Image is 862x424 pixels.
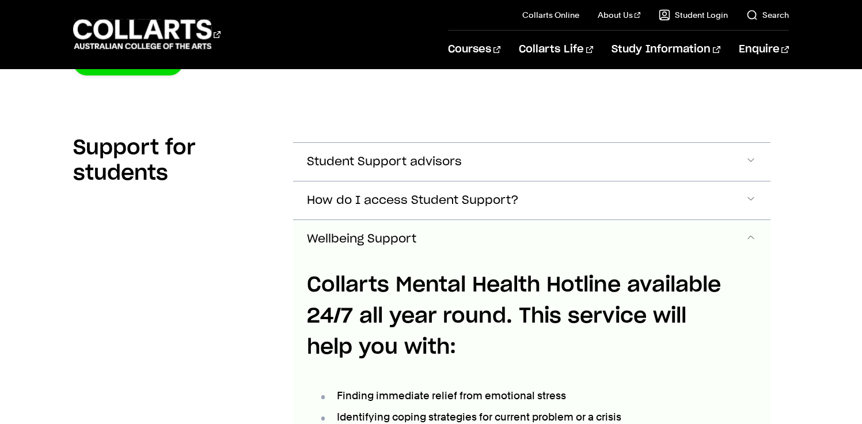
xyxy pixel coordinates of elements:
a: Courses [448,31,500,69]
h2: Support for students [73,135,275,186]
a: Student Login [659,9,728,21]
a: Enquire [739,31,789,69]
a: Collarts Online [522,9,579,21]
a: Collarts Life [519,31,593,69]
h4: Collarts Mental Health Hotline available 24/7 all year round. This service will help you with: [307,270,734,363]
li: Finding immediate relief from emotional stress [318,388,734,404]
span: Student Support advisors [307,156,462,169]
a: Search [746,9,789,21]
button: How do I access Student Support? [293,181,770,219]
span: How do I access Student Support? [307,194,519,207]
button: Wellbeing Support [293,220,770,258]
div: Go to homepage [73,18,221,51]
a: Study Information [612,31,720,69]
span: Wellbeing Support [307,233,416,246]
a: About Us [598,9,640,21]
button: Student Support advisors [293,143,770,181]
